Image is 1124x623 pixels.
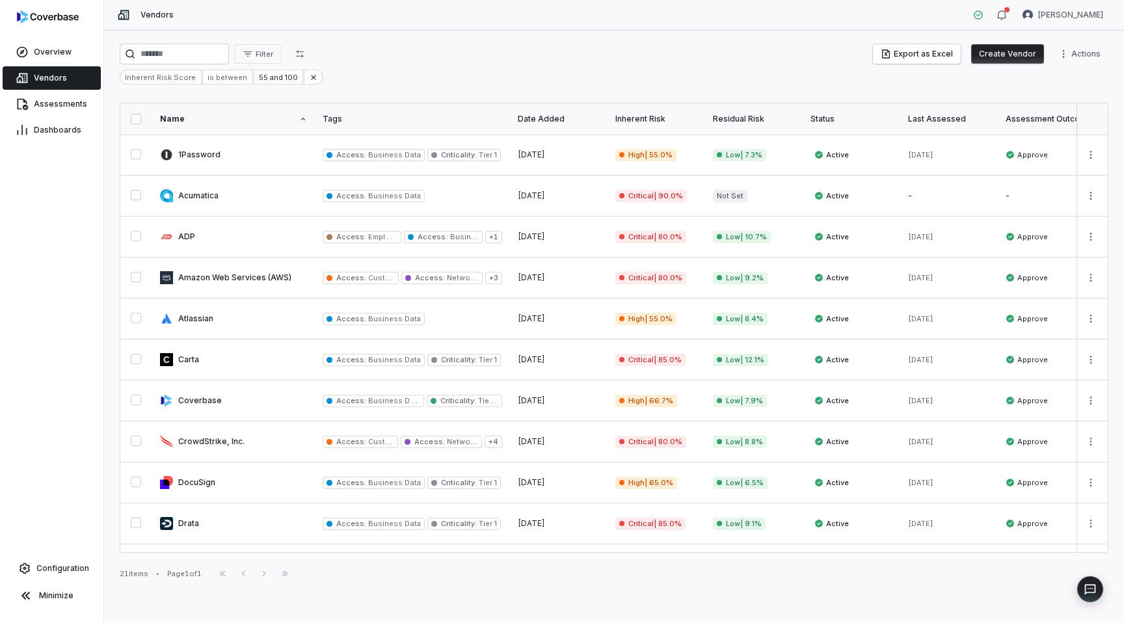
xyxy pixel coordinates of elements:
span: Critical | 80.0% [615,272,686,284]
div: • [156,569,159,578]
span: Tier 1 [477,355,497,364]
span: [DATE] [518,477,545,487]
span: Criticality : [441,150,477,159]
div: Date Added [518,114,600,124]
span: Tier 1 [477,519,497,528]
span: Network Access [445,273,507,282]
div: Page 1 of 1 [167,569,202,579]
span: Low | 12.1% [713,354,768,366]
span: + 3 [485,272,502,284]
img: Mike Phillips avatar [1023,10,1033,20]
span: Active [814,150,849,160]
span: Critical | 80.0% [615,231,686,243]
span: Business Data [366,355,420,364]
span: Low | 9.1% [713,518,766,530]
span: Access : [336,396,366,405]
div: Status [810,114,892,124]
span: Business Data [366,191,420,200]
button: Create Vendor [971,44,1044,64]
span: High | 55.0% [615,313,676,325]
span: Low | 8.8% [713,436,767,448]
span: Critical | 85.0% [615,354,686,366]
button: More actions [1080,514,1101,533]
span: Active [814,477,849,488]
span: Critical | 80.0% [615,436,686,448]
span: [DATE] [908,478,933,487]
span: Business Data [366,519,420,528]
span: Low | 7.3% [713,149,766,161]
button: More actions [1080,268,1101,287]
span: Customer Data [366,437,421,446]
span: Business Data [366,314,420,323]
span: Active [814,313,849,324]
span: Employee Data [366,232,421,241]
span: Access : [415,273,445,282]
span: Active [814,518,849,529]
button: More actions [1080,186,1101,205]
span: Dashboards [34,125,81,135]
span: [DATE] [908,396,933,405]
span: + 1 [485,231,502,243]
span: [DATE] [518,150,545,159]
a: Configuration [5,557,98,580]
span: [DATE] [908,437,933,446]
button: More actions [1080,145,1101,165]
span: Access : [336,232,366,241]
span: Active [814,354,849,365]
span: Low | 10.7% [713,231,771,243]
span: Access : [336,437,366,446]
span: [PERSON_NAME] [1038,10,1103,20]
span: Filter [256,49,273,59]
button: Export as Excel [873,44,961,64]
div: Inherent Risk [615,114,697,124]
span: Access : [336,478,366,487]
span: Business Data [448,232,502,241]
div: Last Assessed [908,114,990,124]
span: [DATE] [518,518,545,528]
div: 21 items [120,569,148,579]
span: [DATE] [518,436,545,446]
span: Network Access [445,437,507,446]
button: More actions [1080,227,1101,246]
td: - [998,176,1095,217]
a: Vendors [3,66,101,90]
span: Active [814,436,849,447]
span: [DATE] [908,273,933,282]
span: Access : [418,232,448,241]
button: More actions [1080,391,1101,410]
span: Access : [336,355,366,364]
span: Access : [336,314,366,323]
span: Active [814,232,849,242]
div: 55 and 100 [254,70,303,85]
div: Assessment Outcome [1006,114,1088,124]
div: Tags [323,114,502,124]
span: Business Data [366,150,420,159]
span: Access : [414,437,444,446]
span: Critical | 90.0% [615,190,687,202]
div: Residual Risk [713,114,795,124]
span: Criticality : [441,519,477,528]
span: [DATE] [518,272,545,282]
a: Assessments [3,92,101,116]
span: High | 65.0% [615,477,677,489]
span: Low | 6.5% [713,477,768,489]
span: [DATE] [518,232,545,241]
button: More actions [1080,432,1101,451]
button: Mike Phillips avatar[PERSON_NAME] [1015,5,1111,25]
div: Inherent Risk Score [120,70,202,85]
span: Active [814,272,849,283]
span: [DATE] [908,355,933,364]
span: Low | 7.9% [713,395,767,407]
span: [DATE] [518,191,545,200]
span: Not Set [713,190,747,202]
span: Access : [336,519,366,528]
span: Tier 2 [476,396,498,405]
span: Minimize [39,590,74,601]
a: Dashboards [3,118,101,142]
span: [DATE] [908,519,933,528]
span: Low | 9.2% [713,272,768,284]
span: Overview [34,47,72,57]
span: Active [814,191,849,201]
span: High | 66.7% [615,395,677,407]
button: More actions [1080,473,1101,492]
